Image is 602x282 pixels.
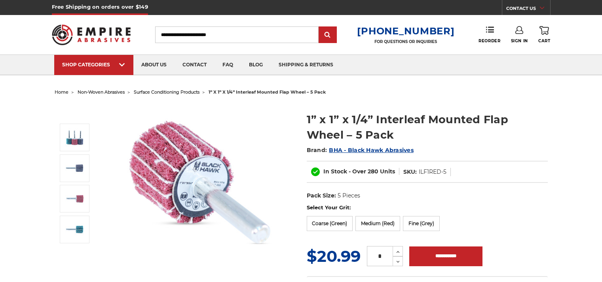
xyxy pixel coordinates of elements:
span: Brand: [307,147,327,154]
img: 1” x 1” x 1/4” Interleaf Mounted Flap Wheel – 5 Pack [65,220,85,239]
a: faq [215,55,241,75]
a: [PHONE_NUMBER] [357,25,454,37]
dd: 5 Pieces [338,192,360,200]
a: about us [133,55,175,75]
span: $20.99 [307,246,361,266]
h1: 1” x 1” x 1/4” Interleaf Mounted Flap Wheel – 5 Pack [307,112,548,143]
label: Select Your Grit: [307,204,548,212]
a: non-woven abrasives [78,89,125,95]
img: 1” x 1” x 1/4” Interleaf Mounted Flap Wheel – 5 Pack [65,128,85,147]
span: 280 [368,168,378,175]
dt: Pack Size: [307,192,336,200]
dt: SKU: [403,168,417,176]
a: Reorder [479,26,500,43]
a: home [55,89,68,95]
a: Cart [538,26,550,43]
a: contact [175,55,215,75]
img: 1” x 1” x 1/4” Interleaf Mounted Flap Wheel – 5 Pack [122,103,281,261]
img: 1” x 1” x 1/4” Interleaf Mounted Flap Wheel – 5 Pack [65,158,85,178]
a: BHA - Black Hawk Abrasives [329,147,414,154]
span: Units [380,168,395,175]
a: blog [241,55,271,75]
span: Cart [538,38,550,43]
img: 1” x 1” x 1/4” Interleaf Mounted Flap Wheel – 5 Pack [65,189,85,209]
span: In Stock [323,168,347,175]
span: 1” x 1” x 1/4” interleaf mounted flap wheel – 5 pack [209,89,326,95]
span: Reorder [479,38,500,43]
img: Empire Abrasives [52,19,131,50]
a: CONTACT US [506,4,550,15]
p: FOR QUESTIONS OR INQUIRIES [357,39,454,44]
span: - Over [349,168,366,175]
div: SHOP CATEGORIES [62,62,125,68]
a: shipping & returns [271,55,341,75]
dd: ILF1RED-5 [419,168,446,176]
a: surface conditioning products [134,89,199,95]
span: Sign In [511,38,528,43]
